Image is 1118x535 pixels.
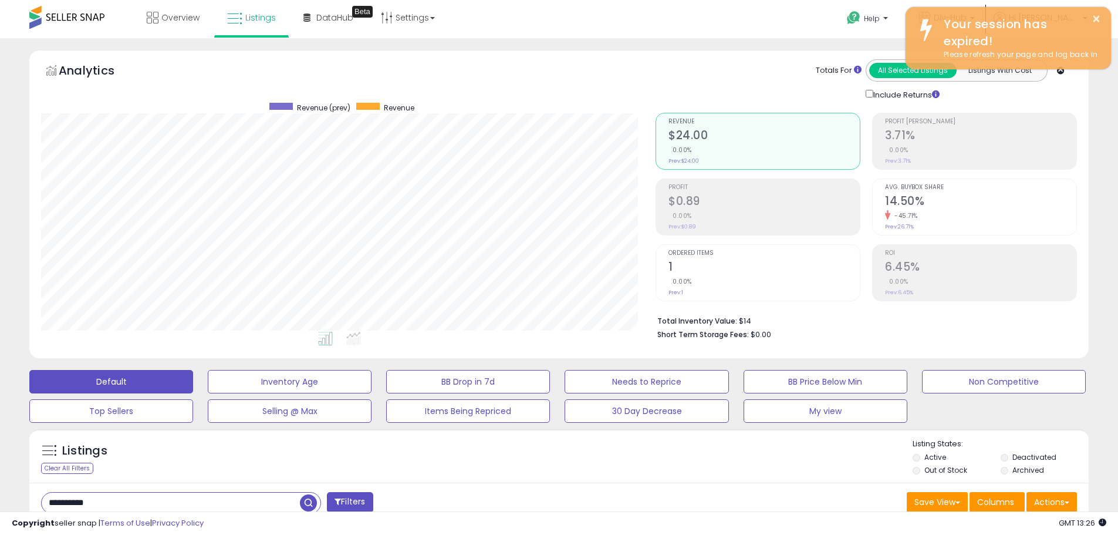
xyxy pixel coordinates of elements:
button: Inventory Age [208,370,371,393]
h2: $24.00 [668,129,860,144]
span: $0.00 [751,329,771,340]
button: Top Sellers [29,399,193,423]
button: Needs to Reprice [565,370,728,393]
button: Default [29,370,193,393]
div: Please refresh your page and log back in [935,49,1102,60]
small: 0.00% [885,146,908,154]
small: 0.00% [668,211,692,220]
button: × [1092,12,1101,26]
span: Listings [245,12,276,23]
h2: $0.89 [668,194,860,210]
div: Include Returns [857,88,954,101]
small: Prev: 26.71% [885,223,914,230]
small: Prev: 6.45% [885,289,913,296]
div: Your session has expired! [935,16,1102,49]
button: BB Price Below Min [744,370,907,393]
div: Totals For [816,65,862,76]
h5: Analytics [59,62,137,82]
button: Save View [907,492,968,512]
a: Terms of Use [100,517,150,529]
span: ROI [885,250,1076,257]
button: Items Being Repriced [386,399,550,423]
label: Active [924,452,946,462]
button: Non Competitive [922,370,1086,393]
i: Get Help [846,11,861,25]
h2: 3.71% [885,129,1076,144]
button: BB Drop in 7d [386,370,550,393]
small: -45.71% [890,211,918,220]
button: My view [744,399,907,423]
small: 0.00% [885,277,908,286]
h5: Listings [62,443,107,459]
span: Help [864,14,880,23]
h2: 6.45% [885,260,1076,276]
label: Out of Stock [924,465,967,475]
span: Revenue (prev) [297,103,350,113]
span: Avg. Buybox Share [885,184,1076,191]
button: Columns [970,492,1025,512]
strong: Copyright [12,517,55,529]
a: Help [837,2,900,38]
span: Profit [668,184,860,191]
small: Prev: $24.00 [668,157,699,164]
span: Revenue [384,103,414,113]
span: Columns [977,496,1014,508]
h2: 1 [668,260,860,276]
span: Ordered Items [668,250,860,257]
label: Deactivated [1012,452,1056,462]
span: 2025-08-12 13:26 GMT [1059,517,1106,529]
button: Actions [1026,492,1077,512]
b: Short Term Storage Fees: [657,329,749,339]
h2: 14.50% [885,194,1076,210]
span: DataHub [316,12,353,23]
small: Prev: 1 [668,289,683,296]
a: Privacy Policy [152,517,204,529]
b: Total Inventory Value: [657,316,737,326]
span: Overview [161,12,200,23]
div: Tooltip anchor [352,6,373,18]
div: Clear All Filters [41,463,93,474]
div: seller snap | | [12,518,204,529]
small: 0.00% [668,277,692,286]
label: Archived [1012,465,1044,475]
small: 0.00% [668,146,692,154]
span: Revenue [668,119,860,125]
li: $14 [657,313,1068,327]
button: Selling @ Max [208,399,371,423]
small: Prev: 3.71% [885,157,911,164]
button: All Selected Listings [869,63,957,78]
button: 30 Day Decrease [565,399,728,423]
p: Listing States: [913,439,1089,450]
small: Prev: $0.89 [668,223,696,230]
button: Listings With Cost [956,63,1043,78]
button: Filters [327,492,373,513]
span: Profit [PERSON_NAME] [885,119,1076,125]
